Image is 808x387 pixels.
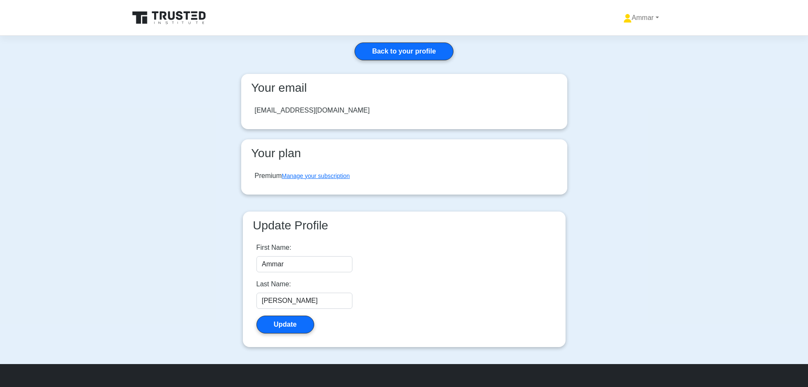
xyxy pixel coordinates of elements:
[255,105,370,116] div: [EMAIL_ADDRESS][DOMAIN_NAME]
[256,279,291,289] label: Last Name:
[248,81,560,95] h3: Your email
[355,42,453,60] a: Back to your profile
[250,218,559,233] h3: Update Profile
[603,9,679,26] a: Ammar
[256,316,314,333] button: Update
[255,171,350,181] div: Premium
[282,172,350,179] a: Manage your subscription
[256,243,292,253] label: First Name:
[248,146,560,161] h3: Your plan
